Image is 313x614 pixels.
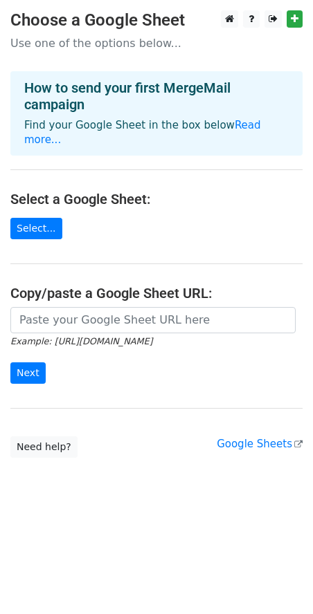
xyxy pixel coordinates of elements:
h4: Select a Google Sheet: [10,191,303,207]
input: Paste your Google Sheet URL here [10,307,296,333]
a: Select... [10,218,62,239]
p: Use one of the options below... [10,36,303,50]
h4: Copy/paste a Google Sheet URL: [10,285,303,301]
h4: How to send your first MergeMail campaign [24,80,289,113]
a: Read more... [24,119,261,146]
a: Google Sheets [217,438,303,450]
p: Find your Google Sheet in the box below [24,118,289,147]
input: Next [10,362,46,384]
h3: Choose a Google Sheet [10,10,303,30]
small: Example: [URL][DOMAIN_NAME] [10,336,152,346]
a: Need help? [10,436,78,458]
